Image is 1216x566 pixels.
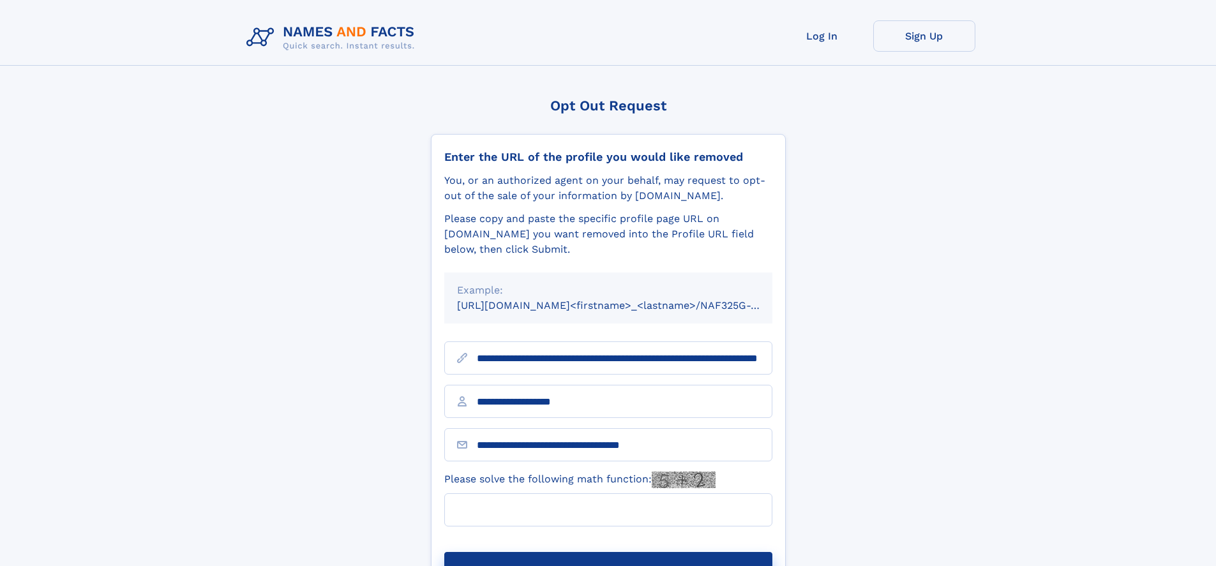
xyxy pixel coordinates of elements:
img: Logo Names and Facts [241,20,425,55]
small: [URL][DOMAIN_NAME]<firstname>_<lastname>/NAF325G-xxxxxxxx [457,299,797,311]
a: Sign Up [873,20,975,52]
div: Opt Out Request [431,98,786,114]
label: Please solve the following math function: [444,472,716,488]
div: You, or an authorized agent on your behalf, may request to opt-out of the sale of your informatio... [444,173,772,204]
div: Example: [457,283,760,298]
div: Enter the URL of the profile you would like removed [444,150,772,164]
div: Please copy and paste the specific profile page URL on [DOMAIN_NAME] you want removed into the Pr... [444,211,772,257]
a: Log In [771,20,873,52]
